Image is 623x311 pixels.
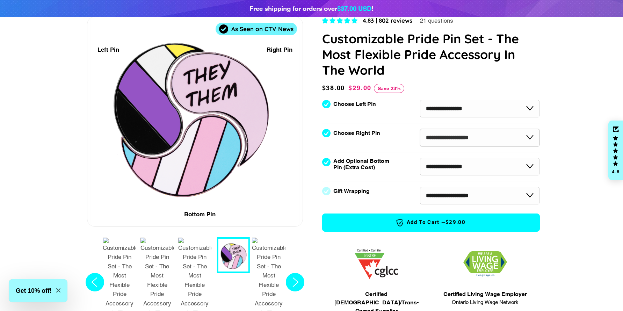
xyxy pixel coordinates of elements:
div: Right Pin [267,45,292,55]
div: 4.8 [611,169,620,174]
div: Click to open Judge.me floating reviews tab [608,121,623,180]
img: 1705457225.png [355,249,398,279]
div: Bottom Pin [184,210,216,219]
div: Left Pin [97,45,119,55]
span: $38.00 [322,83,347,93]
div: Free shipping for orders over ! [249,3,374,13]
h1: Customizable Pride Pin Set - The Most Flexible Pride Accessory In The World [322,31,540,78]
label: Add Optional Bottom Pin (Extra Cost) [333,158,392,171]
span: Ontario Living Wage Network [443,298,527,306]
label: Choose Right Pin [333,130,380,136]
span: $37.00 USD [337,5,371,12]
div: 1 / 7 [87,17,303,226]
span: Add to Cart — [333,218,529,227]
span: $29.00 [445,219,465,226]
span: 4.83 stars [322,17,359,24]
span: 4.83 | 802 reviews [363,17,412,24]
label: Gift Wrapping [333,188,370,194]
button: Add to Cart —$29.00 [322,214,540,232]
span: Certified Living Wage Employer [443,290,527,298]
span: $29.00 [348,84,371,92]
span: 21 questions [420,17,453,25]
button: 1 / 7 [217,237,250,273]
label: Choose Left Pin [333,101,376,107]
img: 1706832627.png [463,251,507,277]
span: Save 23% [374,84,404,93]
